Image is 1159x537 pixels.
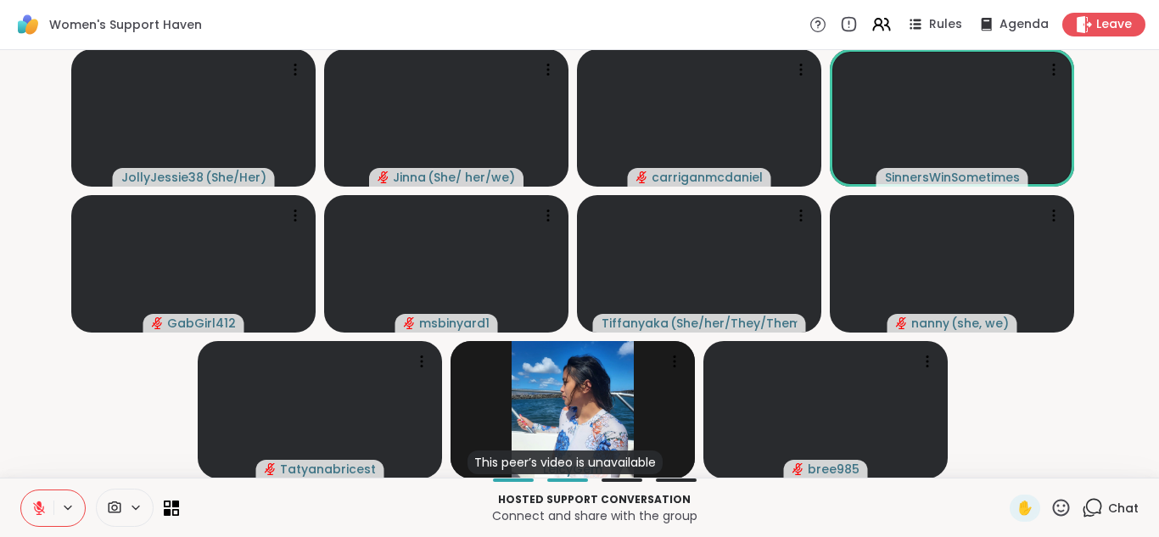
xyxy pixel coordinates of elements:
[636,171,648,183] span: audio-muted
[911,315,949,332] span: nanny
[121,169,204,186] span: JollyJessie38
[167,315,236,332] span: GabGirl412
[792,463,804,475] span: audio-muted
[951,315,1009,332] span: ( she, we )
[652,169,763,186] span: carriganmcdaniel
[602,315,669,332] span: Tiffanyaka
[419,315,490,332] span: msbinyard1
[999,16,1049,33] span: Agenda
[885,169,1020,186] span: SinnersWinSometimes
[152,317,164,329] span: audio-muted
[378,171,389,183] span: audio-muted
[670,315,798,332] span: ( She/her/They/Them )
[393,169,426,186] span: Jinna
[1096,16,1132,33] span: Leave
[205,169,266,186] span: ( She/Her )
[265,463,277,475] span: audio-muted
[808,461,859,478] span: bree985
[189,492,999,507] p: Hosted support conversation
[14,10,42,39] img: ShareWell Logomark
[404,317,416,329] span: audio-muted
[896,317,908,329] span: audio-muted
[428,169,515,186] span: ( She/ her/we )
[512,341,634,478] img: LeicyGem
[1016,498,1033,518] span: ✋
[189,507,999,524] p: Connect and share with the group
[468,450,663,474] div: This peer’s video is unavailable
[929,16,962,33] span: Rules
[49,16,202,33] span: Women's Support Haven
[280,461,376,478] span: Tatyanabricest
[1108,500,1139,517] span: Chat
